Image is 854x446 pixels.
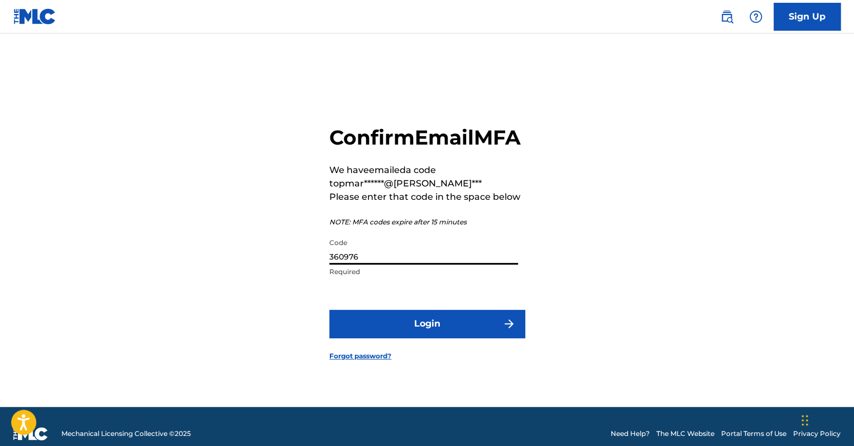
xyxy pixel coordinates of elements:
[329,125,525,150] h2: Confirm Email MFA
[798,392,854,446] iframe: Chat Widget
[329,217,525,227] p: NOTE: MFA codes expire after 15 minutes
[502,317,516,330] img: f7272a7cc735f4ea7f67.svg
[329,164,525,190] p: We have emailed a code to pmar******@[PERSON_NAME]***
[745,6,767,28] div: Help
[329,310,525,338] button: Login
[721,429,786,439] a: Portal Terms of Use
[774,3,841,31] a: Sign Up
[716,6,738,28] a: Public Search
[13,427,48,440] img: logo
[793,429,841,439] a: Privacy Policy
[802,404,808,437] div: Ziehen
[720,10,733,23] img: search
[798,392,854,446] div: Chat-Widget
[61,429,191,439] span: Mechanical Licensing Collective © 2025
[611,429,650,439] a: Need Help?
[329,190,525,204] p: Please enter that code in the space below
[329,351,391,361] a: Forgot password?
[329,267,518,277] p: Required
[13,8,56,25] img: MLC Logo
[749,10,762,23] img: help
[656,429,714,439] a: The MLC Website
